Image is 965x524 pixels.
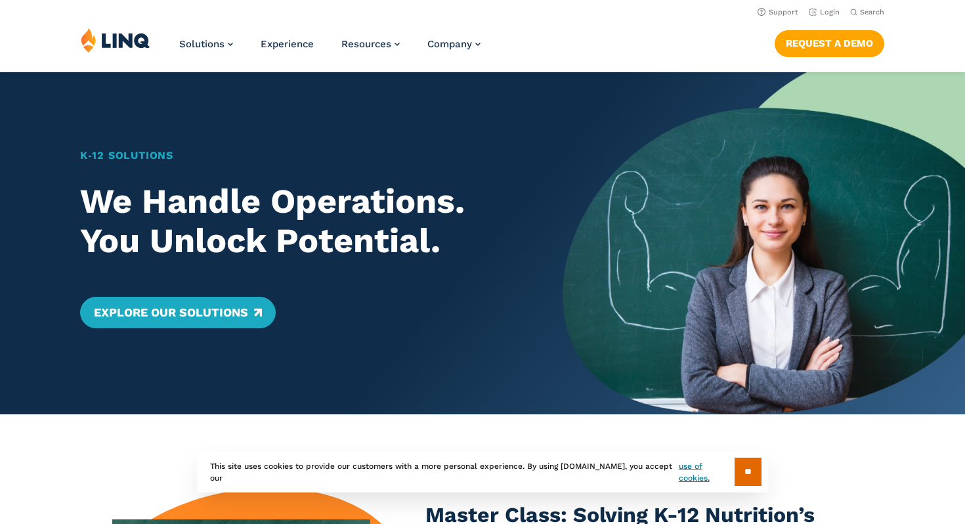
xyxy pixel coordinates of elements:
img: LINQ | K‑12 Software [81,28,150,53]
span: Resources [341,38,391,50]
h1: K‑12 Solutions [80,148,523,164]
a: Support [758,8,798,16]
span: Solutions [179,38,225,50]
a: Experience [261,38,314,50]
div: This site uses cookies to provide our customers with a more personal experience. By using [DOMAIN... [197,451,768,492]
nav: Button Navigation [775,28,884,56]
img: Home Banner [563,72,965,414]
button: Open Search Bar [850,7,884,17]
span: Company [427,38,472,50]
a: Request a Demo [775,30,884,56]
span: Search [860,8,884,16]
h2: We Handle Operations. You Unlock Potential. [80,182,523,261]
nav: Primary Navigation [179,28,481,71]
a: Login [809,8,840,16]
a: use of cookies. [679,460,735,484]
a: Resources [341,38,400,50]
a: Company [427,38,481,50]
a: Solutions [179,38,233,50]
a: Explore Our Solutions [80,297,275,328]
